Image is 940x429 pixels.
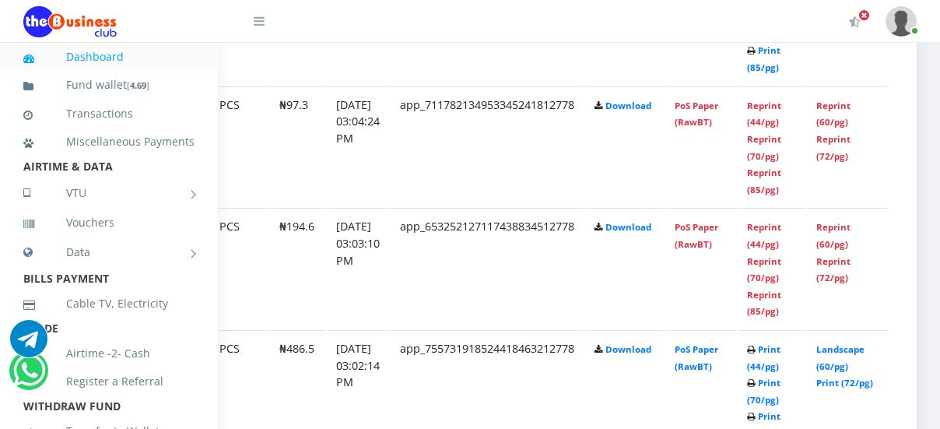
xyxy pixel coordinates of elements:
img: Logo [23,6,117,37]
img: User [886,6,917,37]
b: 4.69 [130,79,146,91]
a: Reprint (70/pg) [747,255,781,284]
td: ₦97.3 [270,86,325,207]
small: [ ] [127,79,149,91]
a: Reprint (85/pg) [747,289,781,318]
td: 40 PCS [195,208,268,329]
a: PoS Paper (RawBT) [675,221,718,250]
i: Activate Your Membership [849,16,861,28]
td: [DATE] 03:04:24 PM [327,86,389,207]
td: 43 PCS [195,86,268,207]
a: Print (85/pg) [747,44,780,73]
a: Reprint (60/pg) [816,100,851,128]
a: Reprint (72/pg) [816,255,851,284]
a: Transactions [23,96,195,132]
a: Download [605,221,651,233]
a: Reprint (44/pg) [747,221,781,250]
a: Fund wallet[4.69] [23,67,195,104]
a: PoS Paper (RawBT) [675,100,718,128]
a: Dashboard [23,39,195,75]
a: Download [605,343,651,355]
a: Chat for support [10,332,47,357]
a: Print (70/pg) [747,377,780,406]
td: app_653252127117438834512778 [391,208,584,329]
a: Miscellaneous Payments [23,124,195,160]
a: Chat for support [13,364,45,389]
a: PoS Paper (RawBT) [675,343,718,372]
span: Activate Your Membership [858,9,870,21]
a: Print (72/pg) [816,377,873,389]
a: Cable TV, Electricity [23,286,195,322]
a: Reprint (72/pg) [816,133,851,162]
td: app_711782134953345241812778 [391,86,584,207]
a: Download [605,100,651,111]
a: Vouchers [23,205,195,241]
a: Landscape (60/pg) [816,343,865,372]
a: Print (44/pg) [747,343,780,372]
a: Register a Referral [23,364,195,399]
td: [DATE] 03:03:10 PM [327,208,389,329]
a: Reprint (44/pg) [747,100,781,128]
a: VTU [23,174,195,213]
a: Data [23,233,195,272]
a: Reprint (85/pg) [747,167,781,195]
a: Reprint (60/pg) [816,221,851,250]
td: ₦194.6 [270,208,325,329]
a: Reprint (70/pg) [747,133,781,162]
a: Airtime -2- Cash [23,336,195,371]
